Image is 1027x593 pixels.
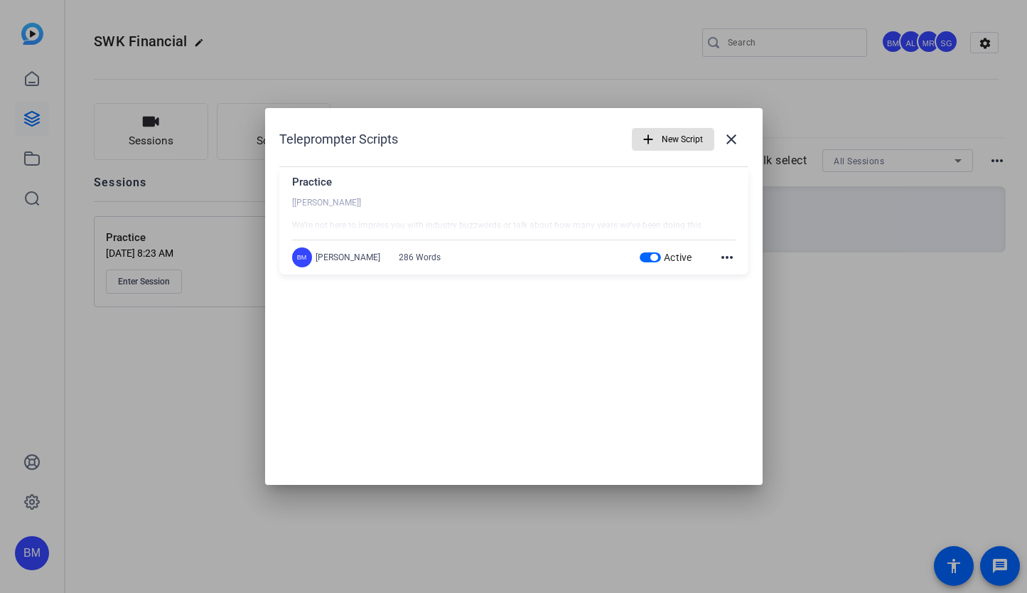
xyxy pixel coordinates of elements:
button: New Script [632,128,714,151]
h1: Teleprompter Scripts [279,131,398,148]
div: [PERSON_NAME] [316,252,380,263]
span: New Script [662,126,703,153]
mat-icon: close [723,131,740,148]
mat-icon: add [640,132,656,147]
div: BM [292,247,312,267]
span: Active [664,252,692,263]
div: Practice [292,174,736,198]
div: 286 Words [399,252,441,263]
mat-icon: more_horiz [719,249,736,266]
